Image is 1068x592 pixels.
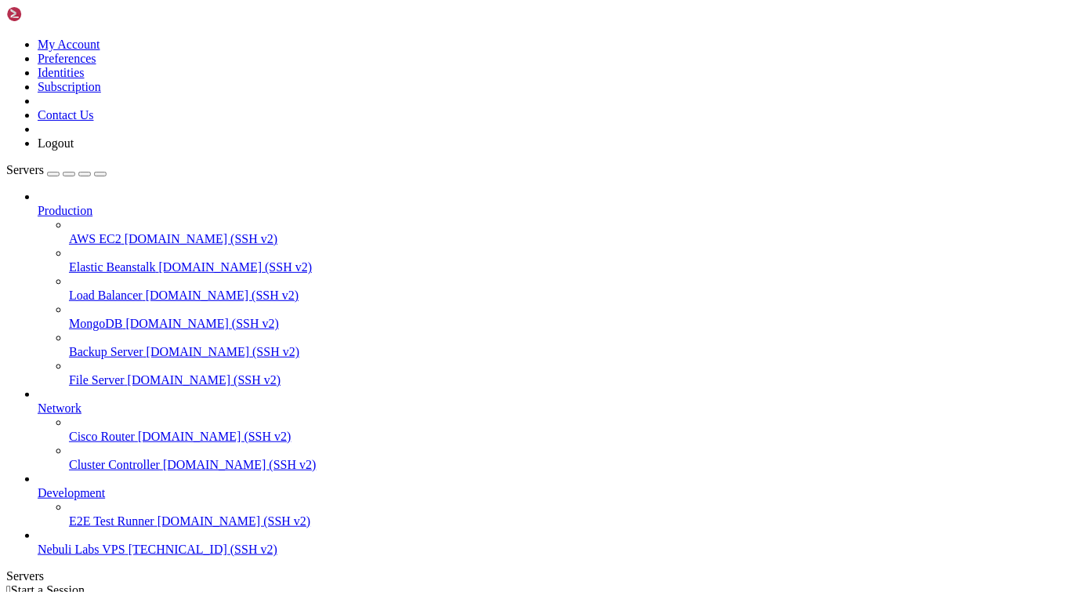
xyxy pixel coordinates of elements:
span: Network [38,401,81,415]
a: File Server [DOMAIN_NAME] (SSH v2) [69,373,1062,387]
span: Cisco Router [69,430,135,443]
span: [DOMAIN_NAME] (SSH v2) [128,373,281,387]
li: Nebuli Labs VPS [TECHNICAL_ID] (SSH v2) [38,528,1062,557]
span: Backup Server [69,345,143,358]
span: Load Balancer [69,289,143,302]
li: AWS EC2 [DOMAIN_NAME] (SSH v2) [69,218,1062,246]
span: AWS EC2 [69,232,121,245]
span: Servers [6,163,44,176]
a: Production [38,204,1062,218]
span: Nebuli Labs VPS [38,543,125,556]
a: Contact Us [38,108,94,122]
span: [TECHNICAL_ID] (SSH v2) [129,543,277,556]
a: Cisco Router [DOMAIN_NAME] (SSH v2) [69,430,1062,444]
li: Network [38,387,1062,472]
li: MongoDB [DOMAIN_NAME] (SSH v2) [69,303,1062,331]
span: [DOMAIN_NAME] (SSH v2) [146,289,299,302]
li: Development [38,472,1062,528]
li: Cisco Router [DOMAIN_NAME] (SSH v2) [69,416,1062,444]
a: Cluster Controller [DOMAIN_NAME] (SSH v2) [69,458,1062,472]
a: Elastic Beanstalk [DOMAIN_NAME] (SSH v2) [69,260,1062,274]
span: [DOMAIN_NAME] (SSH v2) [163,458,317,471]
li: File Server [DOMAIN_NAME] (SSH v2) [69,359,1062,387]
span: File Server [69,373,125,387]
a: Nebuli Labs VPS [TECHNICAL_ID] (SSH v2) [38,543,1062,557]
span: [DOMAIN_NAME] (SSH v2) [157,514,311,528]
a: MongoDB [DOMAIN_NAME] (SSH v2) [69,317,1062,331]
span: Development [38,486,105,499]
a: Preferences [38,52,96,65]
span: Production [38,204,92,217]
span: Cluster Controller [69,458,160,471]
span: Elastic Beanstalk [69,260,156,274]
a: Network [38,401,1062,416]
a: Load Balancer [DOMAIN_NAME] (SSH v2) [69,289,1062,303]
span: [DOMAIN_NAME] (SSH v2) [125,317,279,330]
span: [DOMAIN_NAME] (SSH v2) [125,232,278,245]
a: Subscription [38,80,101,93]
a: E2E Test Runner [DOMAIN_NAME] (SSH v2) [69,514,1062,528]
img: Shellngn [6,6,96,22]
a: Servers [6,163,107,176]
span: [DOMAIN_NAME] (SSH v2) [159,260,313,274]
span: MongoDB [69,317,122,330]
span: E2E Test Runner [69,514,154,528]
li: E2E Test Runner [DOMAIN_NAME] (SSH v2) [69,500,1062,528]
a: Identities [38,66,85,79]
a: Development [38,486,1062,500]
li: Backup Server [DOMAIN_NAME] (SSH v2) [69,331,1062,359]
div: Servers [6,569,1062,583]
li: Cluster Controller [DOMAIN_NAME] (SSH v2) [69,444,1062,472]
li: Production [38,190,1062,387]
li: Load Balancer [DOMAIN_NAME] (SSH v2) [69,274,1062,303]
a: My Account [38,38,100,51]
span: [DOMAIN_NAME] (SSH v2) [138,430,291,443]
a: Logout [38,136,74,150]
a: AWS EC2 [DOMAIN_NAME] (SSH v2) [69,232,1062,246]
li: Elastic Beanstalk [DOMAIN_NAME] (SSH v2) [69,246,1062,274]
span: [DOMAIN_NAME] (SSH v2) [147,345,300,358]
a: Backup Server [DOMAIN_NAME] (SSH v2) [69,345,1062,359]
